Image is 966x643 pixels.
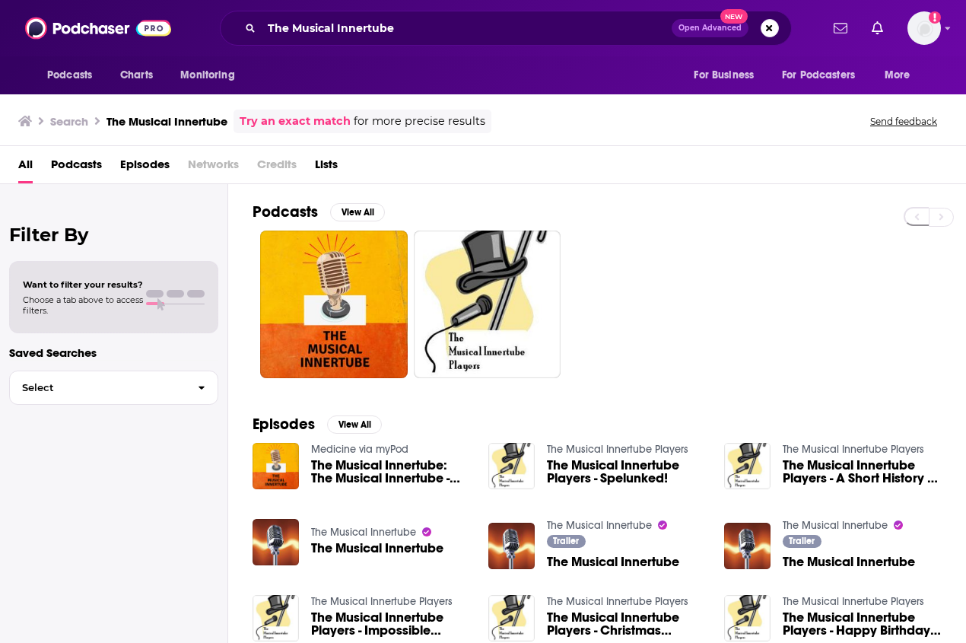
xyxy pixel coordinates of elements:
[783,555,915,568] a: The Musical Innertube
[110,61,162,90] a: Charts
[488,595,535,641] img: The Musical Innertube Players - Christmas Remembered
[547,611,706,637] a: The Musical Innertube Players - Christmas Remembered
[9,371,218,405] button: Select
[311,595,453,608] a: The Musical Innertube Players
[724,443,771,489] img: The Musical Innertube Players - A Short History of the Musical Innertube Players
[240,113,351,130] a: Try an exact match
[311,459,470,485] span: The Musical Innertube: The Musical Innertube - Volume 2, Number 170 - [PERSON_NAME] 2024-25 Medic...
[253,415,382,434] a: EpisodesView All
[683,61,773,90] button: open menu
[180,65,234,86] span: Monitoring
[783,519,888,532] a: The Musical Innertube
[23,294,143,316] span: Choose a tab above to access filters.
[220,11,792,46] div: Search podcasts, credits, & more...
[772,61,877,90] button: open menu
[120,152,170,183] a: Episodes
[262,16,672,40] input: Search podcasts, credits, & more...
[488,443,535,489] img: The Musical Innertube Players - Spelunked!
[253,415,315,434] h2: Episodes
[188,152,239,183] span: Networks
[783,459,942,485] a: The Musical Innertube Players - A Short History of the Musical Innertube Players
[783,443,924,456] a: The Musical Innertube Players
[547,595,688,608] a: The Musical Innertube Players
[789,536,815,546] span: Trailer
[866,115,942,128] button: Send feedback
[547,555,679,568] a: The Musical Innertube
[330,203,385,221] button: View All
[9,224,218,246] h2: Filter By
[37,61,112,90] button: open menu
[51,152,102,183] a: Podcasts
[253,595,299,641] img: The Musical Innertube Players - Impossible Jeopardy
[672,19,748,37] button: Open AdvancedNew
[678,24,742,32] span: Open Advanced
[724,523,771,569] img: The Musical Innertube
[907,11,941,45] span: Logged in as ebolden
[311,459,470,485] a: The Musical Innertube: The Musical Innertube - Volume 2, Number 170 - Art Caplan's 2024-25 Medica...
[10,383,186,393] span: Select
[315,152,338,183] a: Lists
[783,611,942,637] a: The Musical Innertube Players - Happy Birthday PBS!
[724,595,771,641] img: The Musical Innertube Players - Happy Birthday PBS!
[327,415,382,434] button: View All
[694,65,754,86] span: For Business
[311,526,416,539] a: The Musical Innertube
[720,9,748,24] span: New
[354,113,485,130] span: for more precise results
[553,536,579,546] span: Trailer
[488,523,535,569] img: The Musical Innertube
[47,65,92,86] span: Podcasts
[828,15,853,41] a: Show notifications dropdown
[874,61,929,90] button: open menu
[311,611,470,637] a: The Musical Innertube Players - Impossible Jeopardy
[253,519,299,565] img: The Musical Innertube
[783,595,924,608] a: The Musical Innertube Players
[547,443,688,456] a: The Musical Innertube Players
[253,202,385,221] a: PodcastsView All
[18,152,33,183] a: All
[929,11,941,24] svg: Add a profile image
[885,65,910,86] span: More
[311,542,443,555] a: The Musical Innertube
[907,11,941,45] button: Show profile menu
[547,519,652,532] a: The Musical Innertube
[866,15,889,41] a: Show notifications dropdown
[23,279,143,290] span: Want to filter your results?
[9,345,218,360] p: Saved Searches
[782,65,855,86] span: For Podcasters
[257,152,297,183] span: Credits
[253,443,299,489] img: The Musical Innertube: The Musical Innertube - Volume 2, Number 170 - Art Caplan's 2024-25 Medica...
[120,65,153,86] span: Charts
[311,443,408,456] a: Medicine via myPod
[170,61,254,90] button: open menu
[106,114,227,129] h3: The Musical Innertube
[547,459,706,485] a: The Musical Innertube Players - Spelunked!
[907,11,941,45] img: User Profile
[50,114,88,129] h3: Search
[25,14,171,43] img: Podchaser - Follow, Share and Rate Podcasts
[253,202,318,221] h2: Podcasts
